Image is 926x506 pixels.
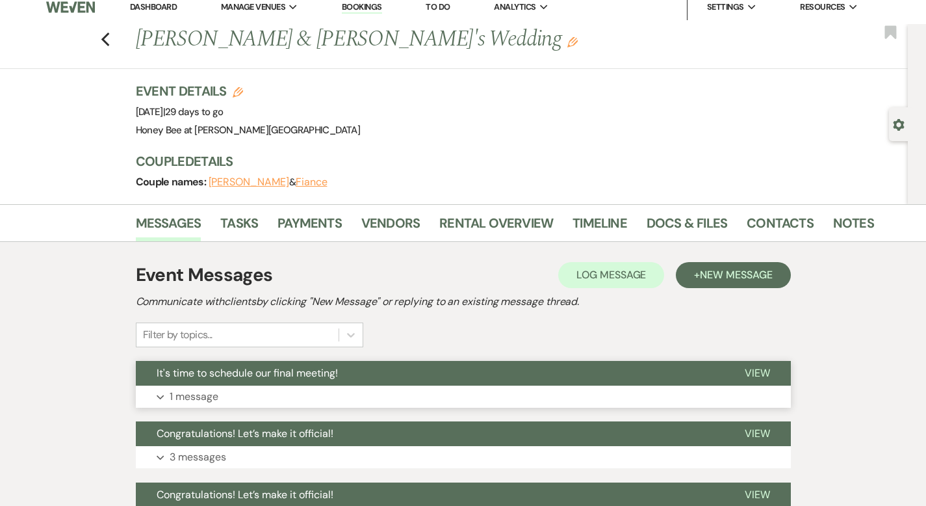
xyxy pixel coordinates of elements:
[165,105,224,118] span: 29 days to go
[494,1,535,14] span: Analytics
[707,1,744,14] span: Settings
[572,213,627,241] a: Timeline
[700,268,772,282] span: New Message
[800,1,845,14] span: Resources
[833,213,874,241] a: Notes
[745,427,770,440] span: View
[136,386,791,408] button: 1 message
[893,118,905,130] button: Open lead details
[136,82,360,100] h3: Event Details
[136,261,273,289] h1: Event Messages
[439,213,553,241] a: Rental Overview
[136,294,791,310] h2: Communicate with clients by clicking "New Message" or replying to an existing message thread.
[220,213,258,241] a: Tasks
[277,213,342,241] a: Payments
[157,488,333,501] span: Congratulations! Let’s make it official!
[745,488,770,501] span: View
[136,175,209,189] span: Couple names:
[170,449,226,466] p: 3 messages
[136,361,724,386] button: It's time to schedule our final meeting!
[209,176,328,189] span: &
[724,421,791,446] button: View
[576,268,646,282] span: Log Message
[130,1,177,12] a: Dashboard
[157,366,338,380] span: It's time to schedule our final meeting!
[747,213,814,241] a: Contacts
[558,262,664,288] button: Log Message
[724,361,791,386] button: View
[647,213,727,241] a: Docs & Files
[136,446,791,468] button: 3 messages
[567,36,578,47] button: Edit
[221,1,285,14] span: Manage Venues
[136,213,201,241] a: Messages
[342,1,382,14] a: Bookings
[676,262,790,288] button: +New Message
[136,421,724,446] button: Congratulations! Let’s make it official!
[426,1,450,12] a: To Do
[170,388,218,405] p: 1 message
[136,152,864,170] h3: Couple Details
[361,213,420,241] a: Vendors
[143,327,212,343] div: Filter by topics...
[136,124,360,137] span: Honey Bee at [PERSON_NAME][GEOGRAPHIC_DATA]
[163,105,224,118] span: |
[136,24,718,55] h1: [PERSON_NAME] & [PERSON_NAME]'s Wedding
[136,105,224,118] span: [DATE]
[157,427,333,440] span: Congratulations! Let’s make it official!
[745,366,770,380] span: View
[296,177,328,187] button: Fiance
[209,177,289,187] button: [PERSON_NAME]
